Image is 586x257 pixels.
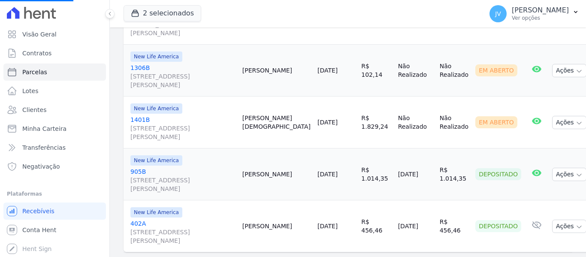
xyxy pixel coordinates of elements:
[130,228,236,245] span: [STREET_ADDRESS][PERSON_NAME]
[22,87,39,95] span: Lotes
[358,45,394,97] td: R$ 102,14
[22,226,56,234] span: Conta Hent
[22,49,51,57] span: Contratos
[130,72,236,89] span: [STREET_ADDRESS][PERSON_NAME]
[475,64,517,76] div: Em Aberto
[317,171,338,178] a: [DATE]
[512,6,569,15] p: [PERSON_NAME]
[3,158,106,175] a: Negativação
[22,207,54,215] span: Recebíveis
[317,67,338,74] a: [DATE]
[436,148,472,200] td: R$ 1.014,35
[239,97,314,148] td: [PERSON_NAME][DEMOGRAPHIC_DATA]
[358,200,394,252] td: R$ 456,46
[395,97,436,148] td: Não Realizado
[475,116,517,128] div: Em Aberto
[130,219,236,245] a: 402A[STREET_ADDRESS][PERSON_NAME]
[130,115,236,141] a: 1401B[STREET_ADDRESS][PERSON_NAME]
[3,45,106,62] a: Contratos
[22,124,66,133] span: Minha Carteira
[130,20,236,37] span: [STREET_ADDRESS][PERSON_NAME]
[3,139,106,156] a: Transferências
[130,103,182,114] span: New Life America
[124,5,201,21] button: 2 selecionados
[239,200,314,252] td: [PERSON_NAME]
[3,63,106,81] a: Parcelas
[130,51,182,62] span: New Life America
[3,203,106,220] a: Recebíveis
[239,148,314,200] td: [PERSON_NAME]
[130,63,236,89] a: 1306B[STREET_ADDRESS][PERSON_NAME]
[395,45,436,97] td: Não Realizado
[130,176,236,193] span: [STREET_ADDRESS][PERSON_NAME]
[475,220,521,232] div: Depositado
[512,15,569,21] p: Ver opções
[475,168,521,180] div: Depositado
[395,200,436,252] td: [DATE]
[7,189,103,199] div: Plataformas
[483,2,586,26] button: JV [PERSON_NAME] Ver opções
[130,207,182,218] span: New Life America
[22,162,60,171] span: Negativação
[358,148,394,200] td: R$ 1.014,35
[3,221,106,239] a: Conta Hent
[130,155,182,166] span: New Life America
[436,200,472,252] td: R$ 456,46
[130,167,236,193] a: 905B[STREET_ADDRESS][PERSON_NAME]
[317,223,338,230] a: [DATE]
[239,45,314,97] td: [PERSON_NAME]
[495,11,501,17] span: JV
[3,120,106,137] a: Minha Carteira
[3,101,106,118] a: Clientes
[395,148,436,200] td: [DATE]
[22,106,46,114] span: Clientes
[358,97,394,148] td: R$ 1.829,24
[436,45,472,97] td: Não Realizado
[3,26,106,43] a: Visão Geral
[436,97,472,148] td: Não Realizado
[317,119,338,126] a: [DATE]
[22,143,66,152] span: Transferências
[3,82,106,100] a: Lotes
[22,30,57,39] span: Visão Geral
[130,124,236,141] span: [STREET_ADDRESS][PERSON_NAME]
[22,68,47,76] span: Parcelas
